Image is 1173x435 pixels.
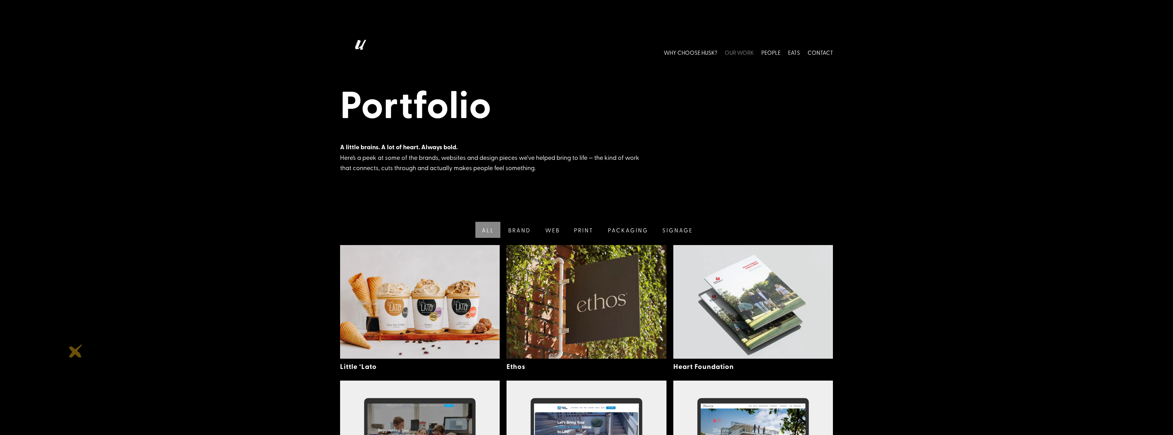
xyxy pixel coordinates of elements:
img: Little ‘Lato [340,245,500,359]
img: Ethos [507,245,666,359]
img: Heart Foundation [673,245,833,359]
a: PEOPLE [761,37,781,67]
a: OUR WORK [725,37,754,67]
div: Here’s a peek at some of the brands, websites and design pieces we’ve helped bring to life — the ... [340,142,648,173]
a: Web [537,222,566,238]
a: EATS [788,37,800,67]
a: Signage [654,222,699,238]
a: Heart Foundation [673,361,734,371]
a: WHY CHOOSE HUSK? [664,37,717,67]
a: Brand [500,222,537,238]
a: Packaging [600,222,654,238]
a: All [474,222,501,238]
a: Little ‘Lato [340,361,377,371]
a: CONTACT [808,37,833,67]
img: Husk logo [340,37,378,67]
a: Ethos [507,361,525,371]
a: Print [566,222,600,238]
h1: Portfolio [340,81,833,129]
strong: A little brains. A lot of heart. Always bold. [340,142,458,151]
